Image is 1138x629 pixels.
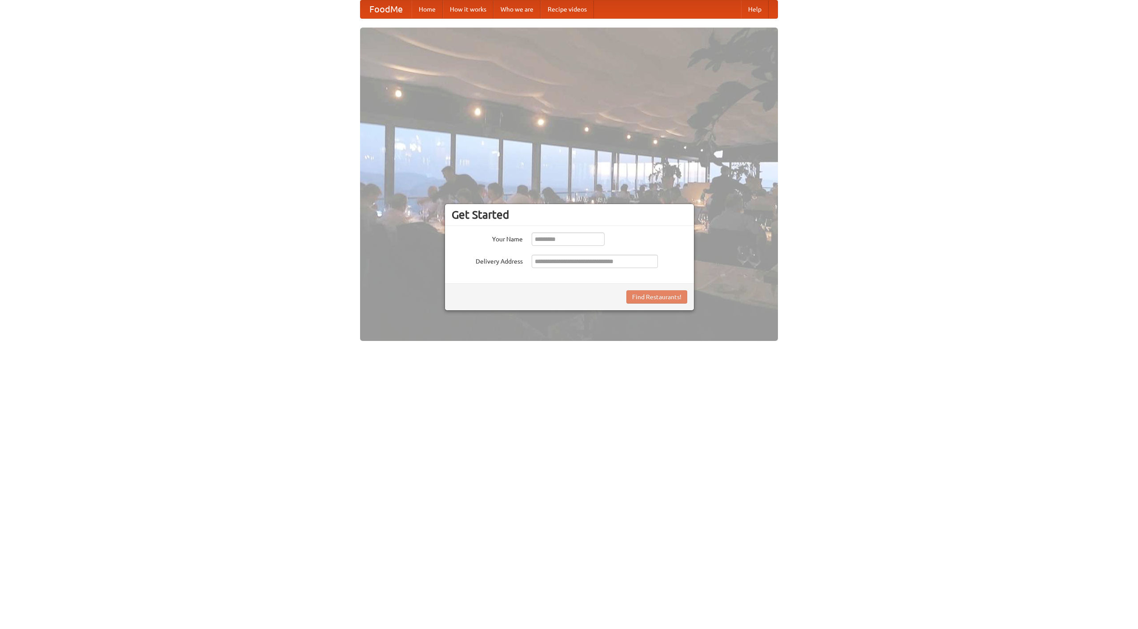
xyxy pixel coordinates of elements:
button: Find Restaurants! [626,290,687,304]
a: Home [412,0,443,18]
h3: Get Started [452,208,687,221]
a: Help [741,0,769,18]
a: Who we are [493,0,541,18]
a: How it works [443,0,493,18]
a: Recipe videos [541,0,594,18]
label: Your Name [452,232,523,244]
a: FoodMe [361,0,412,18]
label: Delivery Address [452,255,523,266]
